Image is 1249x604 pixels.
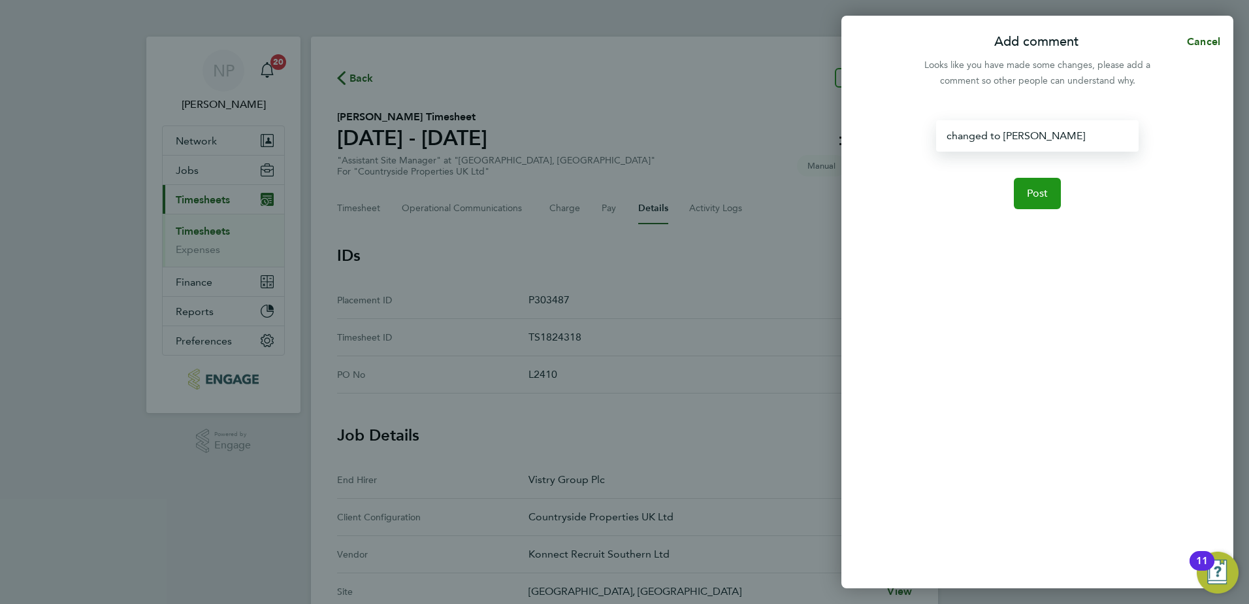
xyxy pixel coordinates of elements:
button: Post [1014,178,1062,209]
p: Add comment [994,33,1079,51]
span: Post [1027,187,1048,200]
button: Cancel [1166,29,1233,55]
div: Looks like you have made some changes, please add a comment so other people can understand why. [917,58,1158,89]
span: Cancel [1183,35,1220,48]
div: changed to [PERSON_NAME] [936,120,1138,152]
button: Open Resource Center, 11 new notifications [1197,552,1239,594]
div: 11 [1196,561,1208,578]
